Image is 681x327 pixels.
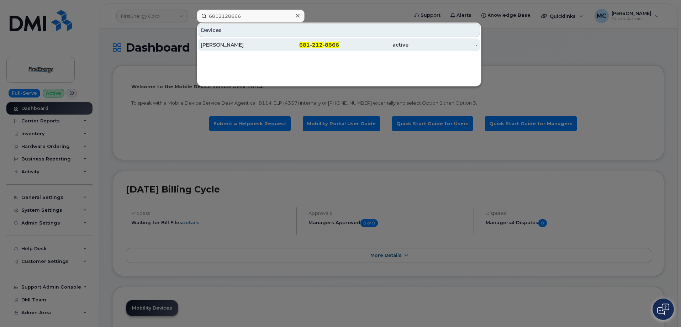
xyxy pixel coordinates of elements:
img: Open chat [657,304,669,315]
a: [PERSON_NAME]681-212-8866active- [198,38,480,51]
span: 212 [312,42,323,48]
div: - - [270,41,339,48]
div: active [339,41,408,48]
div: - [408,41,478,48]
div: Devices [198,23,480,37]
div: [PERSON_NAME] [201,41,270,48]
span: 681 [299,42,310,48]
span: 8866 [325,42,339,48]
